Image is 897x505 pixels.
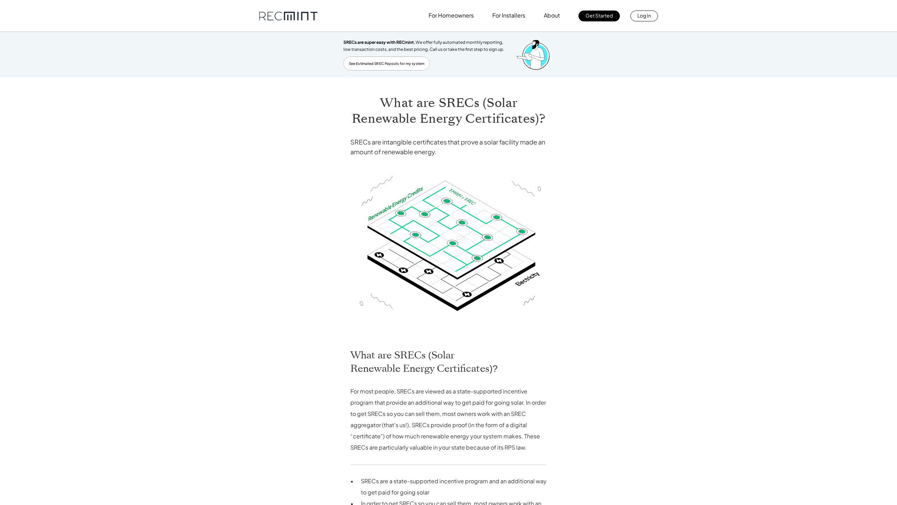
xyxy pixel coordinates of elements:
[350,349,547,375] h2: What are SRECs (Solar Renewable Energy Certificates)?
[361,476,547,498] p: SRECs are a state-supported incentive program and an additional way to get paid for going solar
[630,11,658,21] a: Log In
[429,11,474,20] p: For Homeowners
[350,167,547,338] img: SRECs allow the attribute of energy to be traded.
[349,60,424,67] p: See Estimated SREC Payouts for my system
[637,11,651,20] p: Log In
[343,56,430,70] a: See Estimated SREC Payouts for my system
[578,11,620,21] a: Get Started
[350,95,547,127] h1: What are SRECs (Solar Renewable Energy Certificates)?
[343,39,509,53] p: We offer fully automated monthly reporting, low transaction costs, and the best pricing. Call us ...
[350,137,547,157] h4: SRECs are intangible certificates that prove a solar facility made an amount of renewable energy.
[492,11,525,20] p: For Installers
[343,40,416,45] span: SRECs are super easy with RECmint.
[350,386,547,453] p: For most people, SRECs are viewed as a state-supported incentive program that provide an addition...
[544,11,560,20] p: About
[586,11,613,20] p: Get Started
